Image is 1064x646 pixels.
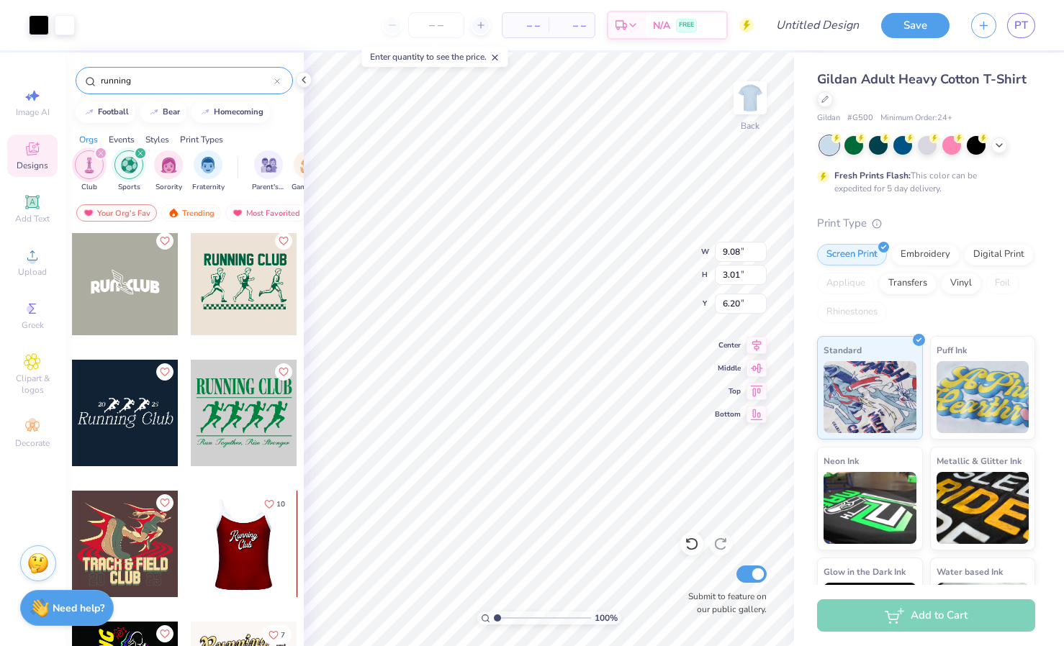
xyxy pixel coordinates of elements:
div: Print Types [180,133,223,146]
div: bear [163,108,180,116]
div: Your Org's Fav [76,204,157,222]
span: 7 [281,632,285,639]
img: Sports Image [121,157,137,173]
img: Game Day Image [300,157,317,173]
span: Minimum Order: 24 + [880,112,952,124]
span: Neon Ink [824,453,859,468]
span: Greek [22,319,44,331]
button: filter button [154,150,183,193]
img: Parent's Weekend Image [261,157,277,173]
div: Vinyl [941,273,981,294]
button: Like [156,363,173,381]
button: filter button [252,150,285,193]
span: Glow in the Dark Ink [824,564,906,579]
button: Save [881,13,950,38]
span: Parent's Weekend [252,182,285,193]
div: filter for Sports [114,150,143,193]
div: football [98,108,129,116]
button: filter button [192,150,225,193]
span: Game Day [292,182,325,193]
div: filter for Game Day [292,150,325,193]
div: This color can be expedited for 5 day delivery. [834,169,1011,195]
span: FREE [679,20,694,30]
span: Gildan [817,112,840,124]
span: 100 % [595,611,618,624]
span: Designs [17,160,48,171]
span: Clipart & logos [7,373,58,396]
span: Decorate [15,437,50,449]
div: Rhinestones [817,301,887,323]
span: Image AI [16,106,50,118]
img: Puff Ink [937,361,1029,433]
span: Sorority [155,182,182,193]
div: Foil [986,273,1019,294]
img: trending.gif [168,208,179,218]
div: Events [109,133,135,146]
span: Gildan Adult Heavy Cotton T-Shirt [817,70,1027,88]
span: Metallic & Glitter Ink [937,453,1022,468]
button: filter button [114,150,143,193]
img: Neon Ink [824,472,916,544]
span: Standard [824,342,862,358]
div: Digital Print [964,244,1034,265]
button: Like [156,494,173,511]
div: Transfers [879,273,937,294]
button: bear [140,101,186,123]
input: Try "Alpha" [99,73,274,88]
span: Upload [18,266,47,278]
img: Metallic & Glitter Ink [937,472,1029,544]
div: filter for Parent's Weekend [252,150,285,193]
span: Sports [118,182,140,193]
button: Like [275,232,292,250]
img: Club Image [81,157,97,173]
div: filter for Sorority [154,150,183,193]
span: Middle [715,363,741,373]
div: Most Favorited [225,204,307,222]
img: trend_line.gif [199,108,211,117]
span: # G500 [847,112,873,124]
span: Add Text [15,213,50,224]
button: filter button [292,150,325,193]
div: Embroidery [891,244,960,265]
input: – – [408,12,464,38]
img: Sorority Image [161,157,177,173]
img: Fraternity Image [200,157,216,173]
img: Standard [824,361,916,433]
button: Like [156,232,173,250]
span: Top [715,386,741,396]
div: Styles [145,133,169,146]
a: PT [1007,13,1035,38]
button: Like [156,625,173,642]
span: Club [81,182,97,193]
img: most_fav.gif [232,208,243,218]
strong: Fresh Prints Flash: [834,170,911,181]
span: Puff Ink [937,342,967,358]
span: – – [557,18,586,33]
img: Back [736,83,765,112]
img: most_fav.gif [83,208,94,218]
button: filter button [75,150,104,193]
button: homecoming [191,101,270,123]
span: 10 [276,501,285,508]
span: PT [1014,17,1028,34]
button: Like [258,494,292,514]
div: Screen Print [817,244,887,265]
input: Untitled Design [765,11,870,40]
strong: Need help? [53,601,104,615]
span: Fraternity [192,182,225,193]
div: Orgs [79,133,98,146]
div: homecoming [214,108,263,116]
img: trend_line.gif [84,108,95,117]
div: Enter quantity to see the price. [362,47,508,67]
span: N/A [653,18,670,33]
div: filter for Fraternity [192,150,225,193]
label: Submit to feature on our public gallery. [680,590,767,616]
span: Water based Ink [937,564,1003,579]
button: Like [262,625,292,645]
span: – – [511,18,540,33]
div: Applique [817,273,875,294]
div: Trending [161,204,221,222]
span: Bottom [715,409,741,419]
button: football [76,101,135,123]
button: Like [275,363,292,381]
